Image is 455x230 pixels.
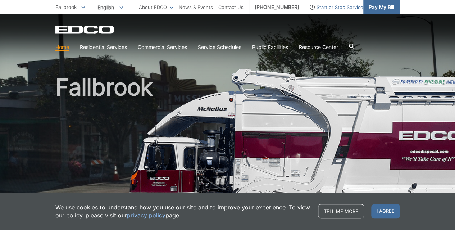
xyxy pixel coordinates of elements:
a: Resource Center [299,43,338,51]
a: About EDCO [139,3,173,11]
span: I agree [371,204,400,218]
a: privacy policy [127,211,165,219]
p: We use cookies to understand how you use our site and to improve your experience. To view our pol... [55,203,311,219]
span: Pay My Bill [369,3,394,11]
a: Commercial Services [138,43,187,51]
a: Contact Us [218,3,244,11]
span: Fallbrook [55,4,77,10]
a: EDCD logo. Return to the homepage. [55,25,115,34]
a: Public Facilities [252,43,288,51]
a: Home [55,43,69,51]
span: English [92,1,128,13]
a: News & Events [179,3,213,11]
a: Tell me more [318,204,364,218]
a: Service Schedules [198,43,241,51]
a: Residential Services [80,43,127,51]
